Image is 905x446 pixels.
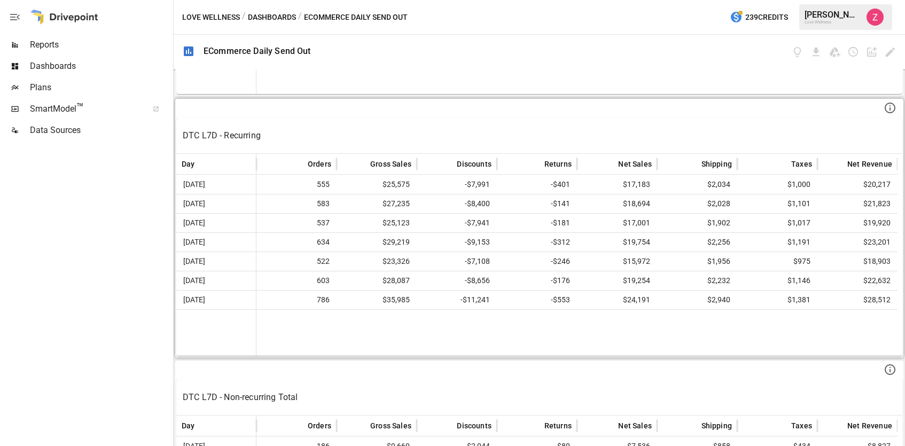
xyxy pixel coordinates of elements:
[30,60,171,73] span: Dashboards
[30,103,141,115] span: SmartModel
[242,11,246,24] div: /
[292,418,307,433] button: Sort
[791,46,803,58] button: View documentation
[791,420,812,431] span: Taxes
[528,157,543,171] button: Sort
[182,159,195,169] span: Day
[502,194,572,213] span: -$141
[805,10,860,20] div: [PERSON_NAME]
[457,159,491,169] span: Discounts
[422,194,491,213] span: -$8,400
[30,38,171,51] span: Reports
[342,271,411,290] span: $28,087
[30,124,171,137] span: Data Sources
[262,175,331,194] span: 555
[701,159,732,169] span: Shipping
[422,214,491,232] span: -$7,941
[441,418,456,433] button: Sort
[30,81,171,94] span: Plans
[618,159,652,169] span: Net Sales
[204,46,311,56] div: ECommerce Daily Send Out
[354,418,369,433] button: Sort
[544,159,572,169] span: Returns
[298,11,302,24] div: /
[544,420,572,431] span: Returns
[775,157,790,171] button: Sort
[182,194,207,213] span: [DATE]
[743,252,812,271] span: $975
[662,175,732,194] span: $2,034
[602,418,617,433] button: Sort
[422,233,491,252] span: -$9,153
[182,420,195,431] span: Day
[183,391,896,404] p: DTC L7D - Non-recurring Total
[662,214,732,232] span: $1,902
[685,157,700,171] button: Sort
[847,159,892,169] span: Net Revenue
[308,420,331,431] span: Orders
[502,233,572,252] span: -$312
[847,46,860,58] button: Schedule dashboard
[823,271,892,290] span: $22,632
[182,271,207,290] span: [DATE]
[743,194,812,213] span: $1,101
[502,252,572,271] span: -$246
[745,11,788,24] span: 239 Credits
[860,2,890,32] button: Zoe Keller
[182,291,207,309] span: [DATE]
[867,9,884,26] div: Zoe Keller
[422,175,491,194] span: -$7,991
[354,157,369,171] button: Sort
[823,291,892,309] span: $28,512
[662,194,732,213] span: $2,028
[502,271,572,290] span: -$176
[422,271,491,290] span: -$8,656
[342,214,411,232] span: $25,123
[618,420,652,431] span: Net Sales
[342,233,411,252] span: $29,219
[262,291,331,309] span: 786
[422,291,491,309] span: -$11,241
[582,252,652,271] span: $15,972
[823,252,892,271] span: $18,903
[602,157,617,171] button: Sort
[725,7,792,27] button: 239Credits
[743,291,812,309] span: $1,381
[422,252,491,271] span: -$7,108
[182,252,207,271] span: [DATE]
[262,271,331,290] span: 603
[196,418,211,433] button: Sort
[743,175,812,194] span: $1,000
[370,159,411,169] span: Gross Sales
[743,214,812,232] span: $1,017
[831,157,846,171] button: Sort
[183,129,896,142] p: DTC L7D - Recurring
[805,20,860,25] div: Love Wellness
[528,418,543,433] button: Sort
[582,291,652,309] span: $24,191
[182,11,240,24] button: Love Wellness
[823,233,892,252] span: $23,201
[182,175,207,194] span: [DATE]
[342,252,411,271] span: $23,326
[662,252,732,271] span: $1,956
[457,420,491,431] span: Discounts
[582,194,652,213] span: $18,694
[292,157,307,171] button: Sort
[823,194,892,213] span: $21,823
[847,420,892,431] span: Net Revenue
[342,194,411,213] span: $27,235
[196,157,211,171] button: Sort
[262,214,331,232] span: 537
[582,214,652,232] span: $17,001
[743,233,812,252] span: $1,191
[76,101,84,114] span: ™
[308,159,331,169] span: Orders
[685,418,700,433] button: Sort
[823,214,892,232] span: $19,920
[248,11,296,24] button: Dashboards
[662,291,732,309] span: $2,940
[810,46,822,58] button: Download dashboard
[582,233,652,252] span: $19,754
[662,271,732,290] span: $2,232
